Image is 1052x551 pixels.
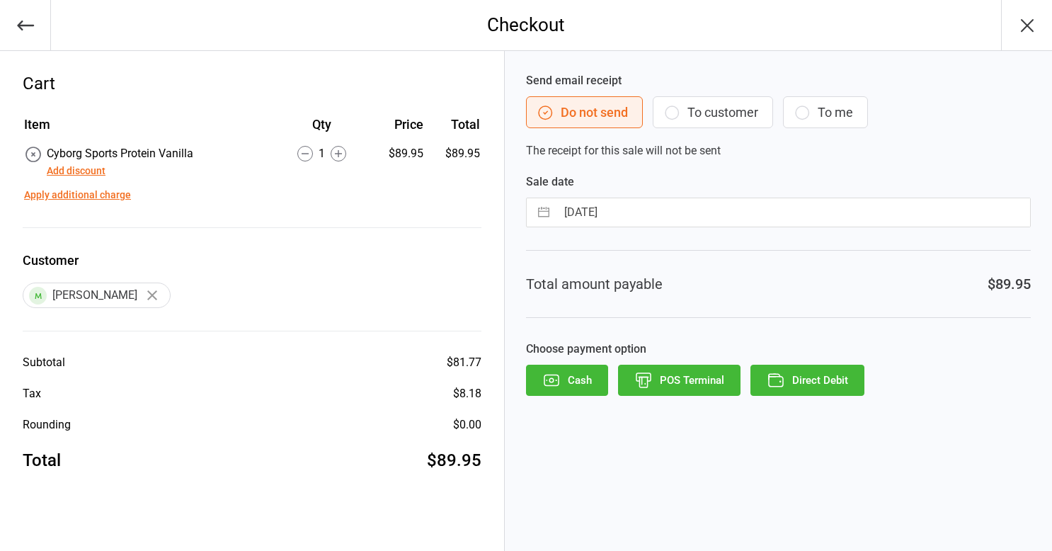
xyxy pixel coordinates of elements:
[23,448,61,473] div: Total
[526,341,1031,358] label: Choose payment option
[24,188,131,203] button: Apply additional charge
[526,72,1031,159] div: The receipt for this sale will not be sent
[23,71,481,96] div: Cart
[526,273,663,295] div: Total amount payable
[23,283,171,308] div: [PERSON_NAME]
[429,145,480,179] td: $89.95
[429,115,480,144] th: Total
[47,147,193,160] span: Cyborg Sports Protein Vanilla
[750,365,864,396] button: Direct Debit
[23,416,71,433] div: Rounding
[47,164,105,178] button: Add discount
[275,145,369,162] div: 1
[275,115,369,144] th: Qty
[526,365,608,396] button: Cash
[23,354,65,371] div: Subtotal
[526,96,643,128] button: Do not send
[23,251,481,270] label: Customer
[427,448,481,473] div: $89.95
[526,174,1031,191] label: Sale date
[453,416,481,433] div: $0.00
[453,385,481,402] div: $8.18
[447,354,481,371] div: $81.77
[24,115,273,144] th: Item
[783,96,868,128] button: To me
[370,145,423,162] div: $89.95
[618,365,741,396] button: POS Terminal
[988,273,1031,295] div: $89.95
[23,385,41,402] div: Tax
[526,72,1031,89] label: Send email receipt
[653,96,773,128] button: To customer
[370,115,423,134] div: Price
